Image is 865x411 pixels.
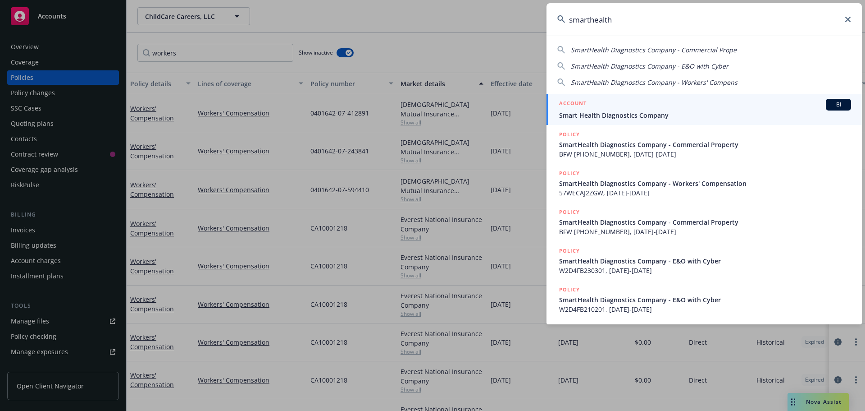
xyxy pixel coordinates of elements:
span: 57WECAJ2ZGW, [DATE]-[DATE] [559,188,851,198]
span: SmartHealth Diagnostics Company - E&O with Cyber [559,256,851,266]
h5: POLICY [559,246,580,255]
a: ACCOUNTBISmart Health Diagnostics Company [546,94,862,125]
span: W2D4FB230301, [DATE]-[DATE] [559,266,851,275]
h5: ACCOUNT [559,99,587,110]
span: SmartHealth Diagnostics Company - Commercial Property [559,140,851,149]
span: BFW [PHONE_NUMBER], [DATE]-[DATE] [559,227,851,236]
a: POLICYSmartHealth Diagnostics Company - E&O with CyberW2D4FB230301, [DATE]-[DATE] [546,241,862,280]
a: POLICYSmartHealth Diagnostics Company - Workers' Compensation57WECAJ2ZGW, [DATE]-[DATE] [546,164,862,203]
span: SmartHealth Diagnostics Company - Workers' Compensation [559,179,851,188]
a: POLICYSmartHealth Diagnostics Company - E&O with CyberW2D4FB210201, [DATE]-[DATE] [546,280,862,319]
span: SmartHealth Diagnostics Company - Commercial Prope [571,46,737,54]
span: SmartHealth Diagnostics Company - Commercial Property [559,217,851,227]
span: SmartHealth Diagnostics Company - Workers' Compens [571,78,738,87]
input: Search... [546,3,862,36]
h5: POLICY [559,169,580,178]
span: BFW [PHONE_NUMBER], [DATE]-[DATE] [559,149,851,159]
span: SmartHealth Diagnostics Company - E&O with Cyber [559,295,851,305]
h5: POLICY [559,130,580,139]
h5: POLICY [559,285,580,294]
a: POLICYSmartHealth Diagnostics Company - Commercial PropertyBFW [PHONE_NUMBER], [DATE]-[DATE] [546,203,862,241]
span: SmartHealth Diagnostics Company - E&O with Cyber [571,62,728,70]
span: W2D4FB210201, [DATE]-[DATE] [559,305,851,314]
h5: POLICY [559,208,580,217]
span: BI [829,101,847,109]
a: POLICYSmartHealth Diagnostics Company - Commercial PropertyBFW [PHONE_NUMBER], [DATE]-[DATE] [546,125,862,164]
span: Smart Health Diagnostics Company [559,111,851,120]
